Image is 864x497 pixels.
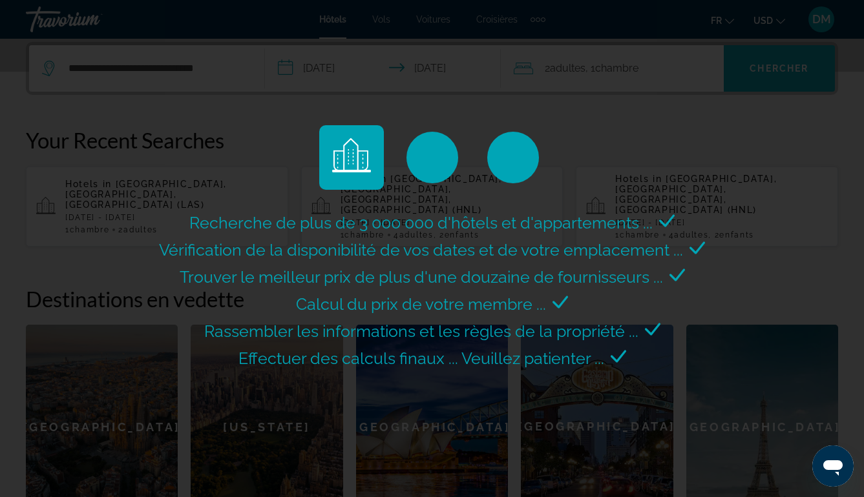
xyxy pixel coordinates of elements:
[204,321,638,341] span: Rassembler les informations et les règles de la propriété ...
[159,240,683,259] span: Vérification de la disponibilité de vos dates et de votre emplacement ...
[812,445,854,487] iframe: Bouton de lancement de la fenêtre de messagerie
[189,213,653,232] span: Recherche de plus de 3 000 000 d'hôtels et d'appartements ...
[180,267,663,287] span: Trouver le meilleur prix de plus d'une douzaine de fournisseurs ...
[238,349,604,368] span: Effectuer des calculs finaux ... Veuillez patienter ...
[296,294,546,314] span: Calcul du prix de votre membre ...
